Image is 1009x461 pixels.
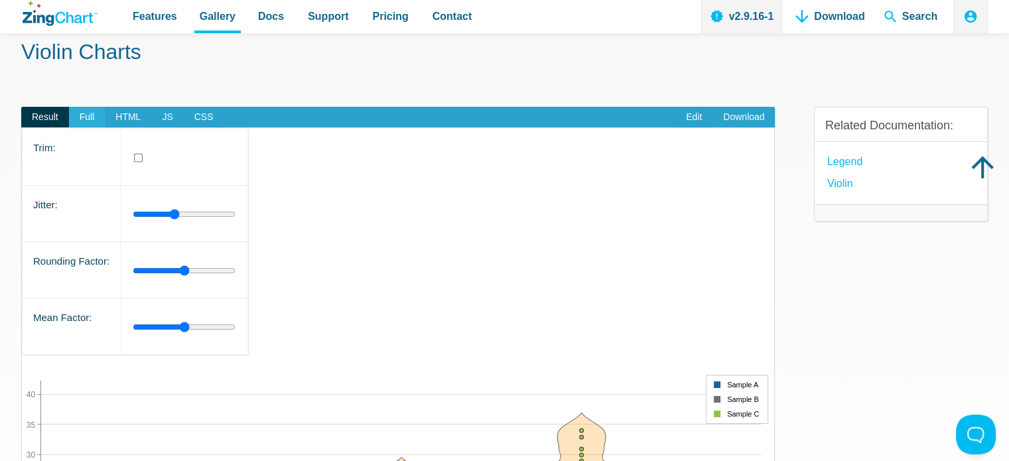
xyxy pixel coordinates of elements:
a: Download [712,107,775,128]
a: Violin [827,174,853,192]
span: Features [133,7,177,25]
span: Support [308,7,348,25]
span: Contact [433,7,472,25]
span: Pricing [372,7,408,25]
h1: Violin Charts [21,38,988,68]
span: Full [69,107,105,128]
iframe: Toggle Customer Support [956,415,996,454]
h3: Related Documentation: [825,118,976,133]
td: Trim: [23,129,121,186]
span: Docs [258,7,284,25]
span: JS [151,107,183,128]
a: Edit [675,107,712,128]
a: ZingChart Logo. Click to return to the homepage [23,1,98,26]
span: CSS [184,107,224,128]
a: Legend [827,153,862,170]
td: Rounding Factor: [23,242,121,298]
td: Jitter: [23,186,121,242]
span: HTML [105,107,151,128]
span: Result [21,107,69,128]
span: Gallery [200,7,235,25]
td: Mean Factor: [23,298,121,355]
